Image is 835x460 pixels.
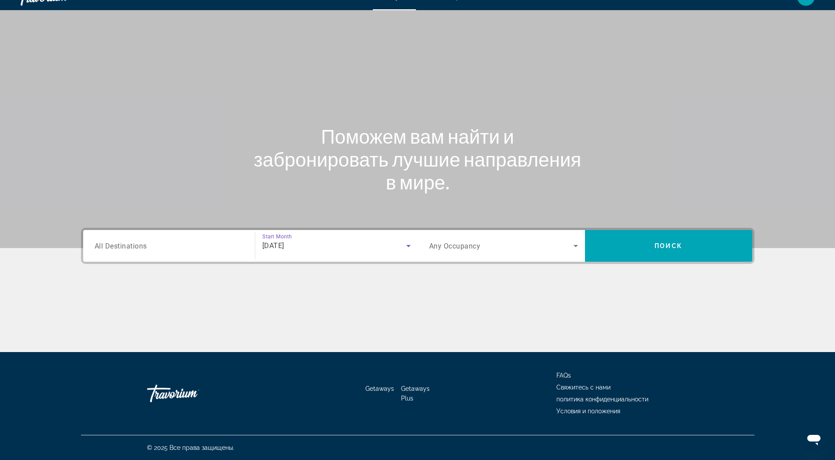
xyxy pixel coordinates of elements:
[800,425,828,453] iframe: Tlačítko pro spuštění okna posílání zpráv
[253,125,583,193] h1: Поможем вам найти и забронировать лучшие направления в мире.
[262,241,284,250] span: [DATE]
[585,230,752,262] button: Поиск
[556,396,648,403] a: политика конфиденциальности
[262,234,292,240] span: Start Month
[95,241,147,250] span: All Destinations
[147,380,235,407] a: Travorium
[556,408,620,415] a: Условия и положения
[147,444,234,451] span: © 2025 Все права защищены.
[83,230,752,262] div: Search widget
[655,242,682,249] span: Поиск
[401,385,430,402] a: Getaways Plus
[556,372,571,379] a: FAQs
[556,384,611,391] a: Свяжитесь с нами
[365,385,394,392] a: Getaways
[429,242,481,250] span: Any Occupancy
